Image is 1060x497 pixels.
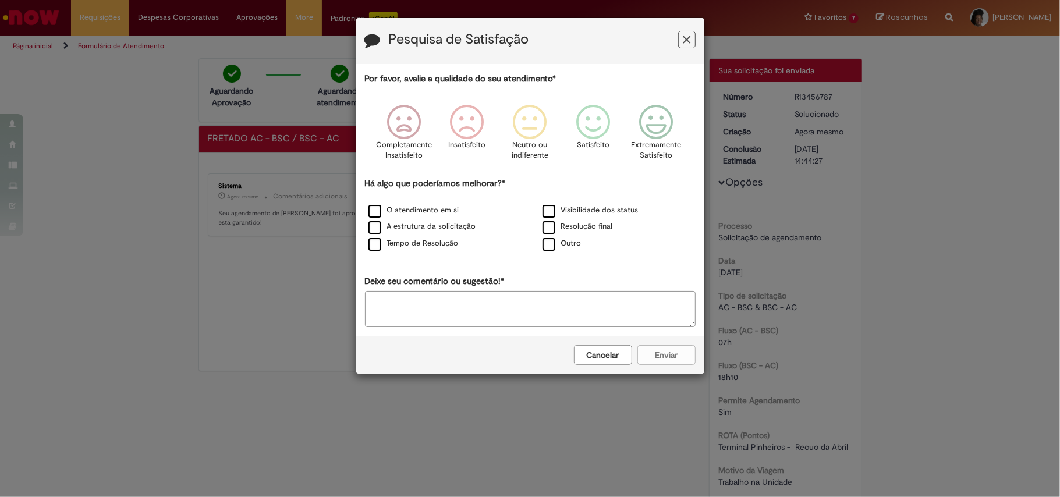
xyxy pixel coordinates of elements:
[376,140,432,161] p: Completamente Insatisfeito
[437,96,497,176] div: Insatisfeito
[368,238,459,249] label: Tempo de Resolução
[543,238,582,249] label: Outro
[500,96,559,176] div: Neutro ou indiferente
[448,140,485,151] p: Insatisfeito
[563,96,623,176] div: Satisfeito
[365,275,505,287] label: Deixe seu comentário ou sugestão!*
[368,221,476,232] label: A estrutura da solicitação
[626,96,686,176] div: Extremamente Satisfeito
[509,140,551,161] p: Neutro ou indiferente
[631,140,681,161] p: Extremamente Satisfeito
[543,221,613,232] label: Resolução final
[368,205,459,216] label: O atendimento em si
[365,177,696,253] div: Há algo que poderíamos melhorar?*
[577,140,609,151] p: Satisfeito
[543,205,639,216] label: Visibilidade dos status
[365,73,556,85] label: Por favor, avalie a qualidade do seu atendimento*
[389,32,529,47] label: Pesquisa de Satisfação
[374,96,434,176] div: Completamente Insatisfeito
[574,345,632,365] button: Cancelar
